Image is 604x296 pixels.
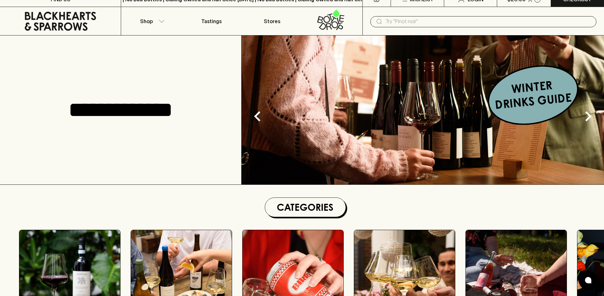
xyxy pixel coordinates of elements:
[242,7,302,35] a: Stores
[140,17,153,25] p: Shop
[268,200,343,214] h1: Categories
[121,7,181,35] button: Shop
[245,104,270,129] button: Previous
[585,277,591,283] img: bubble-icon
[201,17,222,25] p: Tastings
[264,17,280,25] p: Stores
[181,7,242,35] a: Tastings
[575,104,601,129] button: Next
[386,16,591,27] input: Try "Pinot noir"
[242,35,604,184] img: optimise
